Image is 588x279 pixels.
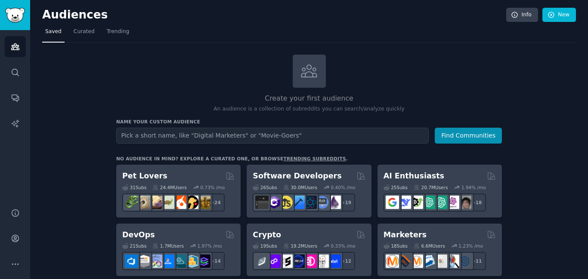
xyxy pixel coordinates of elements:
[458,243,483,249] div: 1.23 % /mo
[125,254,138,268] img: azuredevops
[152,243,184,249] div: 1.7M Users
[446,254,459,268] img: MarketingResearch
[398,254,411,268] img: bigseo
[384,230,427,240] h2: Marketers
[283,184,317,190] div: 30.0M Users
[303,196,317,209] img: reactnative
[279,254,293,268] img: ethstaker
[161,196,174,209] img: turtle
[200,184,225,190] div: 0.73 % /mo
[506,8,538,22] a: Info
[434,254,447,268] img: googleads
[116,156,348,162] div: No audience in mind? Explore a curated one, or browse .
[384,184,408,190] div: 25 Sub s
[291,196,305,209] img: iOSProgramming
[414,243,445,249] div: 6.6M Users
[337,193,355,212] div: + 19
[207,252,225,270] div: + 14
[173,196,186,209] img: cockatiel
[122,230,155,240] h2: DevOps
[283,156,346,161] a: trending subreddits
[74,28,95,36] span: Curated
[152,184,186,190] div: 24.4M Users
[137,254,150,268] img: AWS_Certified_Experts
[434,196,447,209] img: chatgpt_prompts_
[173,254,186,268] img: platformengineering
[5,8,25,23] img: GummySearch logo
[414,184,448,190] div: 20.7M Users
[137,196,150,209] img: ballpython
[197,196,210,209] img: dogbreed
[122,243,146,249] div: 21 Sub s
[328,196,341,209] img: elixir
[42,8,506,22] h2: Audiences
[316,254,329,268] img: CryptoNews
[283,243,317,249] div: 19.2M Users
[291,254,305,268] img: web3
[253,243,277,249] div: 19 Sub s
[279,196,293,209] img: learnjavascript
[267,254,281,268] img: 0xPolygon
[207,193,225,212] div: + 24
[149,254,162,268] img: Docker_DevOps
[116,105,502,113] p: An audience is a collection of subreddits you can search/analyze quickly
[107,28,129,36] span: Trending
[316,196,329,209] img: AskComputerScience
[253,184,277,190] div: 26 Sub s
[197,254,210,268] img: PlatformEngineers
[384,171,444,181] h2: AI Enthusiasts
[255,254,269,268] img: ethfinance
[384,243,408,249] div: 18 Sub s
[185,254,198,268] img: aws_cdk
[328,254,341,268] img: defi_
[422,196,435,209] img: chatgpt_promptDesign
[303,254,317,268] img: defiblockchain
[331,184,356,190] div: 0.40 % /mo
[116,128,429,144] input: Pick a short name, like "Digital Marketers" or "Movie-Goers"
[255,196,269,209] img: software
[422,254,435,268] img: Emailmarketing
[149,196,162,209] img: leopardgeckos
[542,8,576,22] a: New
[386,254,399,268] img: content_marketing
[468,252,486,270] div: + 11
[458,254,471,268] img: OnlineMarketing
[410,254,423,268] img: AskMarketing
[122,184,146,190] div: 31 Sub s
[386,196,399,209] img: GoogleGeminiAI
[253,230,281,240] h2: Crypto
[461,184,486,190] div: 1.94 % /mo
[122,171,167,181] h2: Pet Lovers
[337,252,355,270] div: + 12
[446,196,459,209] img: OpenAIDev
[71,25,98,43] a: Curated
[458,196,471,209] img: ArtificalIntelligence
[468,193,486,212] div: + 18
[253,171,341,181] h2: Software Developers
[45,28,62,36] span: Saved
[104,25,132,43] a: Trending
[125,196,138,209] img: herpetology
[435,128,502,144] button: Find Communities
[198,243,222,249] div: 1.97 % /mo
[185,196,198,209] img: PetAdvice
[410,196,423,209] img: AItoolsCatalog
[42,25,65,43] a: Saved
[116,119,502,125] h3: Name your custom audience
[116,93,502,104] h2: Create your first audience
[161,254,174,268] img: DevOpsLinks
[398,196,411,209] img: DeepSeek
[331,243,356,249] div: 0.33 % /mo
[267,196,281,209] img: csharp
